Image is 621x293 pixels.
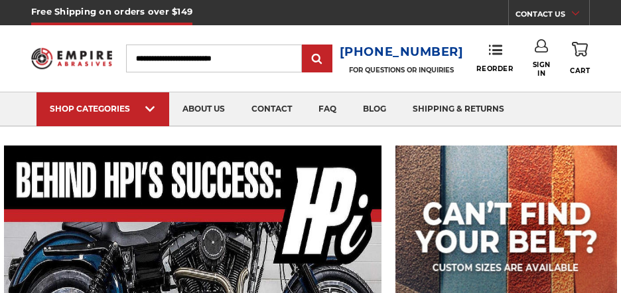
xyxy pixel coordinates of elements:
span: Cart [570,66,590,75]
a: faq [305,92,350,126]
a: blog [350,92,399,126]
p: FOR QUESTIONS OR INQUIRIES [340,66,464,74]
img: Empire Abrasives [31,43,112,74]
a: [PHONE_NUMBER] [340,43,464,62]
a: Cart [570,39,590,77]
div: SHOP CATEGORIES [50,104,156,114]
a: Reorder [476,44,513,72]
span: Sign In [531,60,553,78]
span: Reorder [476,64,513,73]
a: CONTACT US [516,7,589,25]
a: contact [238,92,305,126]
a: shipping & returns [399,92,517,126]
input: Submit [304,46,330,72]
a: about us [169,92,238,126]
